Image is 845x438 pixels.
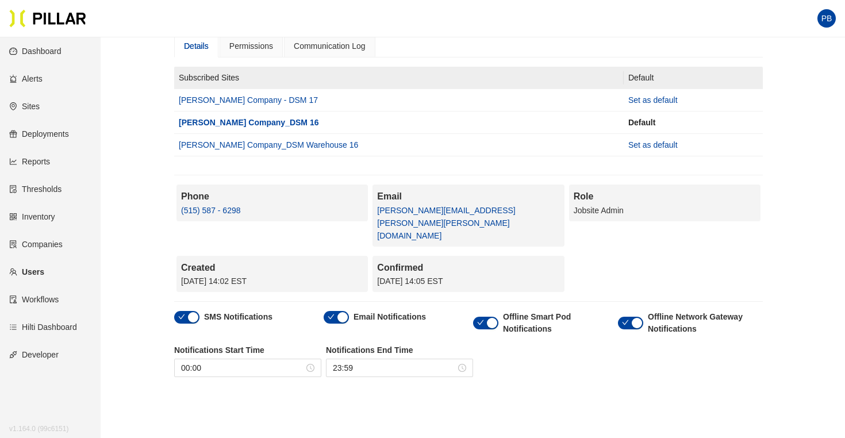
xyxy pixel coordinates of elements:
[294,40,366,52] div: Communication Log
[181,275,363,287] div: [DATE] 14:02 EST
[377,260,559,275] div: Confirmed
[574,204,756,217] div: Jobsite Admin
[377,189,559,203] div: Email
[333,362,456,374] input: 23:59
[9,9,86,28] img: Pillar Technologies
[328,313,335,320] span: check
[821,9,832,28] span: PB
[622,319,629,326] span: check
[174,344,321,356] label: Notifications Start Time
[477,319,484,326] span: check
[377,206,515,240] a: [PERSON_NAME][EMAIL_ADDRESS][PERSON_NAME][PERSON_NAME][DOMAIN_NAME]
[377,275,559,287] div: [DATE] 14:05 EST
[9,47,62,56] a: dashboardDashboard
[184,40,209,52] div: Details
[9,129,69,139] a: giftDeployments
[181,189,363,203] div: Phone
[354,311,426,323] label: Email Notifications
[9,322,77,332] a: barsHilti Dashboard
[9,295,59,304] a: auditWorkflows
[628,140,678,149] span: Set as default
[503,311,618,335] label: Offline Smart Pod Notifications
[628,118,655,127] span: Default
[9,212,55,221] a: qrcodeInventory
[229,40,273,52] div: Permissions
[9,74,43,83] a: alertAlerts
[648,311,763,335] label: Offline Network Gateway Notifications
[174,67,624,89] th: Subscribed Sites
[628,95,678,105] span: Set as default
[9,157,50,166] a: line-chartReports
[204,311,272,323] label: SMS Notifications
[181,362,304,374] input: 00:00
[181,260,363,275] div: Created
[179,118,319,127] a: [PERSON_NAME] Company_DSM 16
[9,240,63,249] a: solutionCompanies
[179,140,358,149] a: [PERSON_NAME] Company_DSM Warehouse 16
[9,267,44,276] a: teamUsers
[9,102,40,111] a: environmentSites
[624,67,763,89] th: Default
[9,185,62,194] a: exceptionThresholds
[9,350,59,359] a: apiDeveloper
[574,189,756,203] div: Role
[178,313,185,320] span: check
[181,206,241,215] a: (515) 587 - 6298
[179,95,318,105] a: [PERSON_NAME] Company - DSM 17
[326,344,473,356] label: Notifications End Time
